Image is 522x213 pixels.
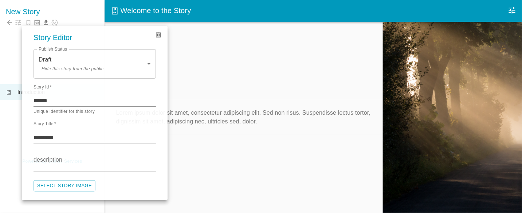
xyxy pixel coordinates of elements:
button: Advanced Code Editor [152,29,165,41]
p: Draft [39,55,144,64]
label: description [34,155,62,164]
p: Unique identifier for this story [34,108,156,115]
label: Publish Status [39,46,67,52]
label: Story Title [34,121,56,127]
span: Hide this story from the public [42,66,103,71]
h6: Story Editor [34,32,156,43]
label: Story Id [34,84,52,90]
button: Select Story Image [34,180,95,192]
